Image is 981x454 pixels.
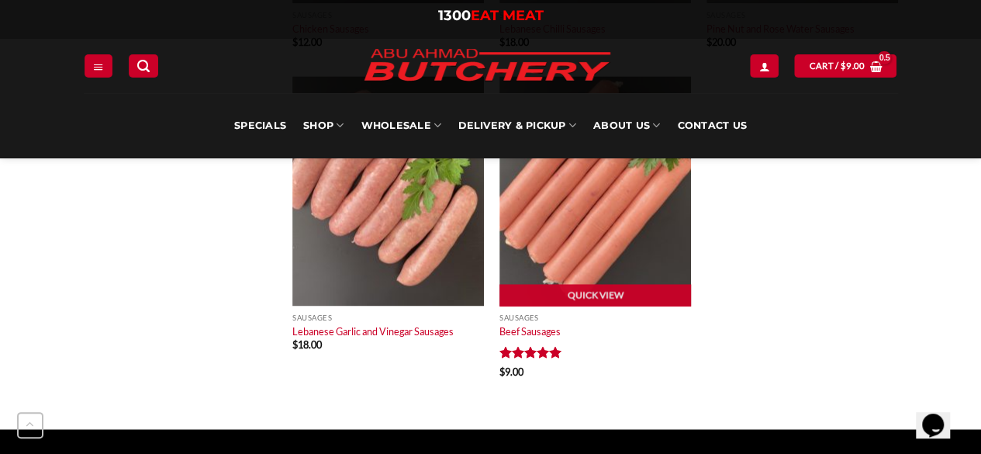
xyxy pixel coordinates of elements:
[129,54,158,77] a: Search
[471,7,544,24] span: EAT MEAT
[499,325,561,338] a: Beef Sausages
[292,314,484,322] p: Sausages
[593,93,660,158] a: About Us
[438,7,471,24] span: 1300
[85,54,112,77] a: Menu
[292,338,322,351] bdi: 18.00
[499,346,562,365] span: Rated out of 5
[916,392,965,438] iframe: chat widget
[292,338,298,351] span: $
[499,366,505,378] span: $
[794,54,896,77] a: View cart
[438,7,544,24] a: 1300EAT MEAT
[292,325,454,338] a: Lebanese Garlic and Vinegar Sausages
[841,61,865,71] bdi: 9.00
[499,76,691,306] img: Beef Sausages
[361,93,441,158] a: Wholesale
[677,93,747,158] a: Contact Us
[499,314,691,322] p: Sausages
[809,59,865,73] span: Cart /
[303,93,344,158] a: SHOP
[17,412,43,438] button: Go to top
[234,93,286,158] a: Specials
[499,346,562,361] div: Rated 5 out of 5
[499,366,523,378] bdi: 9.00
[458,93,576,158] a: Delivery & Pickup
[841,59,846,73] span: $
[499,284,691,307] a: Quick View
[351,39,623,93] img: Abu Ahmad Butchery
[750,54,778,77] a: Login
[292,76,484,306] img: Lebanese Garlic and Vinegar Sausages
